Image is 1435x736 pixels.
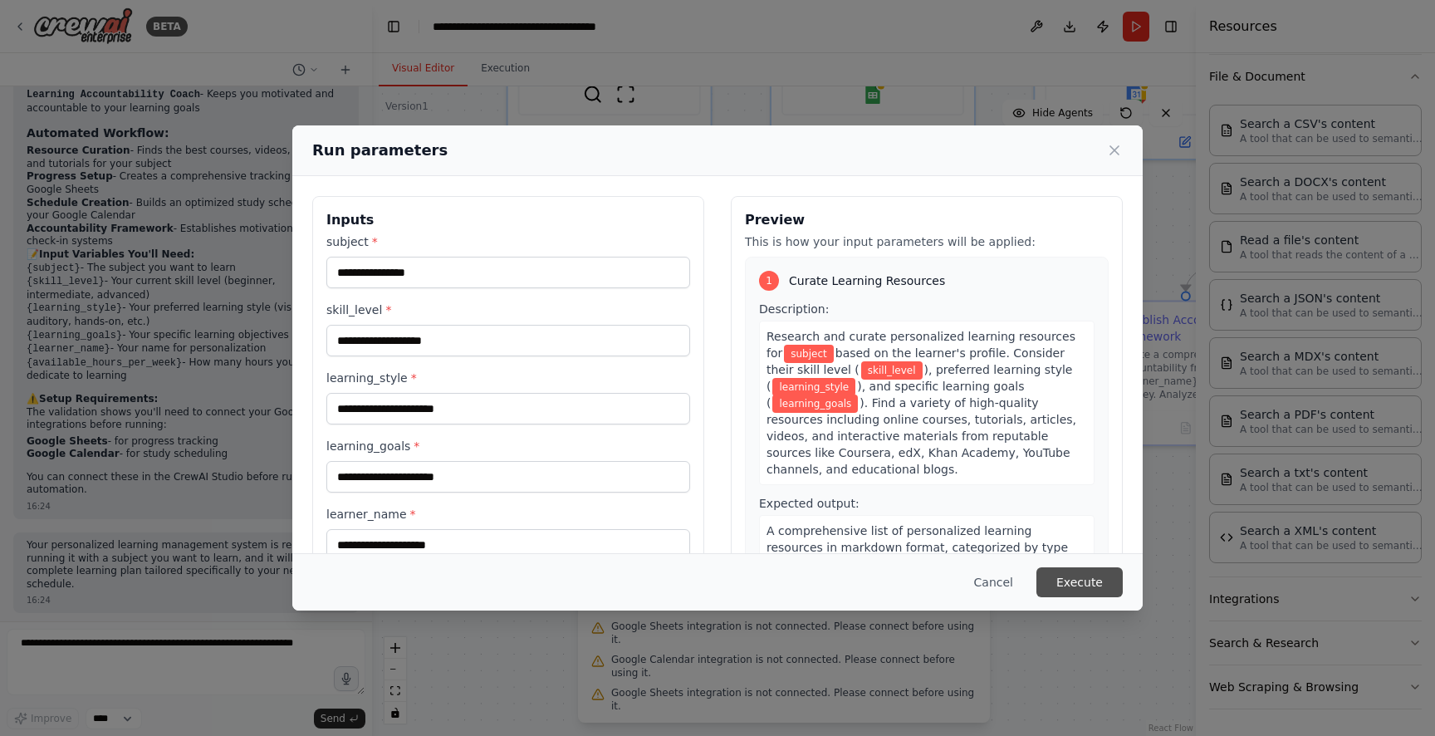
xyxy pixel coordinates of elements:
[745,210,1109,230] h3: Preview
[772,378,855,396] span: Variable: learning_style
[766,330,1075,360] span: Research and curate personalized learning resources for
[961,567,1026,597] button: Cancel
[326,370,690,386] label: learning_style
[766,380,1024,410] span: ), and specific learning goals (
[745,233,1109,250] p: This is how your input parameters will be applied:
[326,210,690,230] h3: Inputs
[766,396,1076,476] span: ). Find a variety of high-quality resources including online courses, tutorials, articles, videos...
[312,139,448,162] h2: Run parameters
[326,233,690,250] label: subject
[861,361,923,380] span: Variable: skill_level
[326,438,690,454] label: learning_goals
[326,302,690,318] label: skill_level
[1036,567,1123,597] button: Execute
[759,497,860,510] span: Expected output:
[766,363,1072,393] span: ), preferred learning style (
[784,345,834,363] span: Variable: subject
[759,302,829,316] span: Description:
[789,272,945,289] span: Curate Learning Resources
[759,271,779,291] div: 1
[326,506,690,523] label: learner_name
[772,395,858,413] span: Variable: learning_goals
[766,346,1065,376] span: based on the learner's profile. Consider their skill level (
[766,524,1068,604] span: A comprehensive list of personalized learning resources in markdown format, categorized by type (...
